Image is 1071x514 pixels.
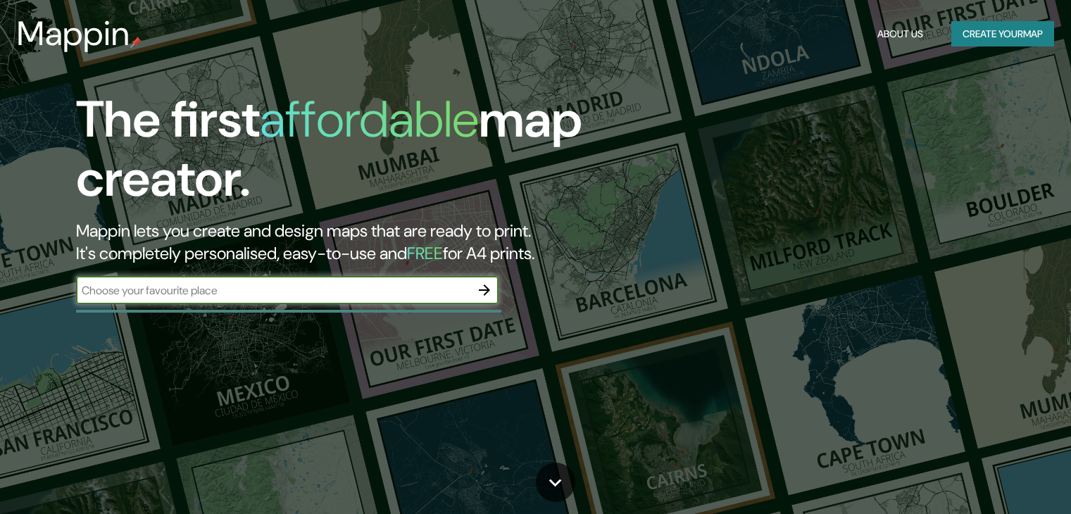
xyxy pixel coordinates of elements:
input: Choose your favourite place [76,282,470,299]
h2: Mappin lets you create and design maps that are ready to print. It's completely personalised, eas... [76,220,612,265]
img: mappin-pin [130,37,142,48]
h1: The first map creator. [76,90,612,220]
button: Create yourmap [951,21,1054,47]
h3: Mappin [17,14,130,54]
h5: FREE [407,242,443,264]
h1: affordable [260,87,479,152]
button: About Us [872,21,929,47]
